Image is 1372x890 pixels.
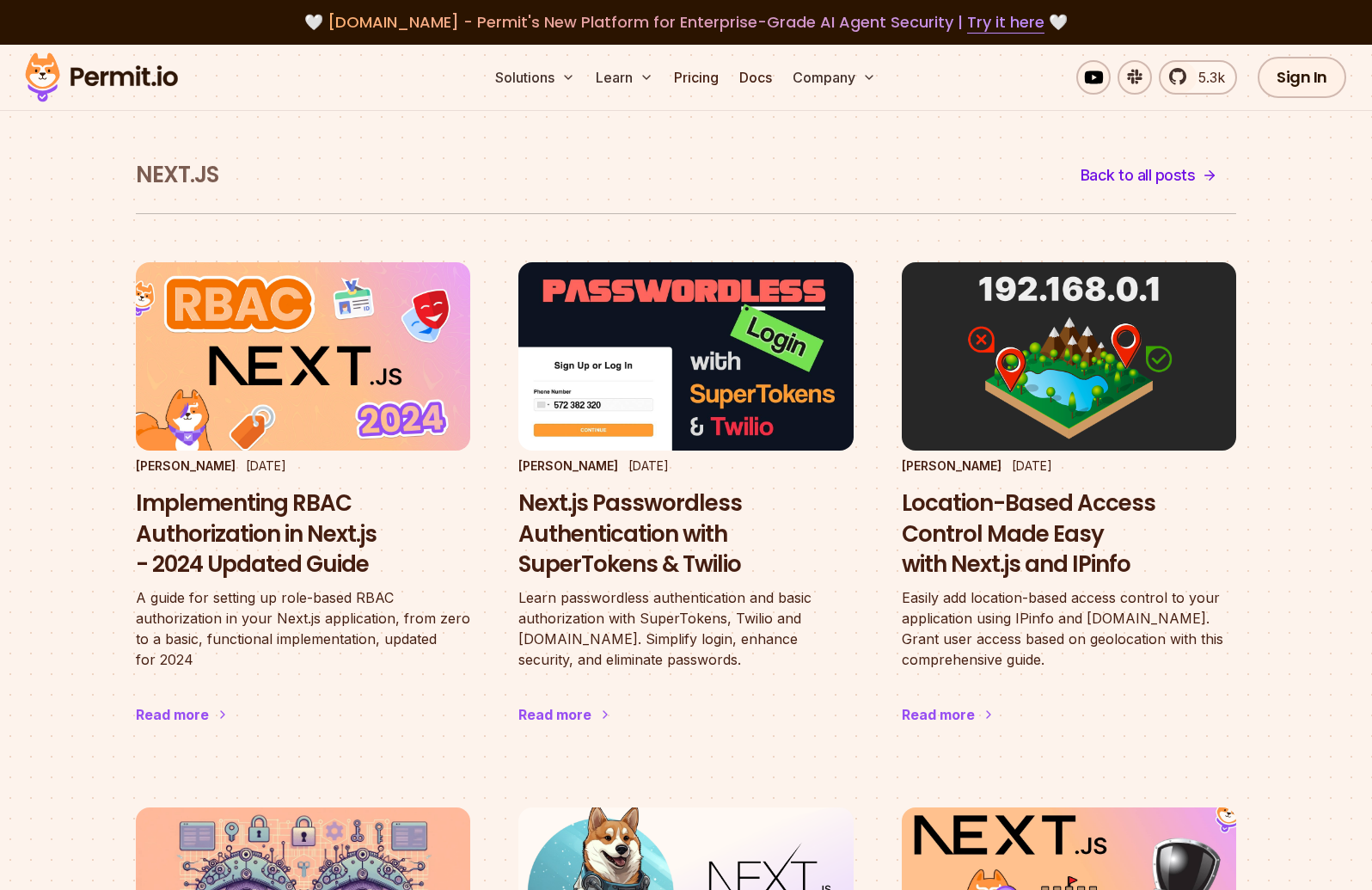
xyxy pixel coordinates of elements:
[1258,57,1346,98] a: Sign In
[246,458,286,473] time: [DATE]
[902,704,975,725] div: Read more
[518,262,853,759] a: Next.js Passwordless Authentication with SuperTokens & Twilio[PERSON_NAME][DATE]Next.js Passwordl...
[667,60,726,95] a: Pricing
[136,704,209,725] div: Read more
[902,457,1001,475] p: [PERSON_NAME]
[1081,163,1196,187] span: Back to all posts
[628,458,669,473] time: [DATE]
[518,488,853,580] h3: Next.js Passwordless Authentication with SuperTokens & Twilio
[732,60,779,95] a: Docs
[967,11,1044,34] a: Try it here
[136,262,470,451] img: Implementing RBAC Authorization in Next.js - 2024 Updated Guide
[902,262,1236,451] img: Location-Based Access Control Made Easy with Next.js and IPinfo
[902,488,1236,580] h3: Location-Based Access Control Made Easy with Next.js and IPinfo
[136,160,218,191] h1: Next.JS
[136,262,470,759] a: Implementing RBAC Authorization in Next.js - 2024 Updated Guide[PERSON_NAME][DATE]Implementing RB...
[518,457,618,475] p: [PERSON_NAME]
[786,60,883,95] button: Company
[136,457,236,475] p: [PERSON_NAME]
[518,704,591,725] div: Read more
[902,587,1236,670] p: Easily add location-based access control to your application using IPinfo and [DOMAIN_NAME]. Gran...
[1159,60,1237,95] a: 5.3k
[136,488,470,580] h3: Implementing RBAC Authorization in Next.js - 2024 Updated Guide
[518,587,853,670] p: Learn passwordless authentication and basic authorization with SuperTokens, Twilio and [DOMAIN_NA...
[1188,67,1225,88] span: 5.3k
[902,262,1236,759] a: Location-Based Access Control Made Easy with Next.js and IPinfo[PERSON_NAME][DATE]Location-Based ...
[518,262,853,451] img: Next.js Passwordless Authentication with SuperTokens & Twilio
[136,587,470,670] p: A guide for setting up role-based RBAC authorization in your Next.js application, from zero to a ...
[589,60,660,95] button: Learn
[488,60,582,95] button: Solutions
[1062,155,1237,196] a: Back to all posts
[1012,458,1052,473] time: [DATE]
[41,10,1331,34] div: 🤍 🤍
[328,11,1044,33] span: [DOMAIN_NAME] - Permit's New Platform for Enterprise-Grade AI Agent Security |
[17,48,186,107] img: Permit logo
